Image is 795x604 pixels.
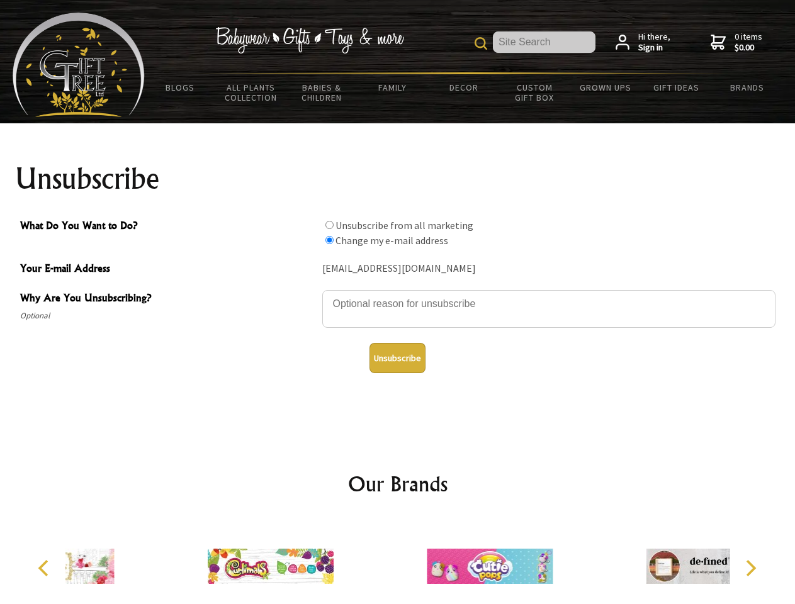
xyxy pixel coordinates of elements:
[215,27,404,53] img: Babywear - Gifts - Toys & more
[712,74,783,101] a: Brands
[369,343,426,373] button: Unsubscribe
[641,74,712,101] a: Gift Ideas
[616,31,670,53] a: Hi there,Sign in
[216,74,287,111] a: All Plants Collection
[358,74,429,101] a: Family
[20,218,316,236] span: What Do You Want to Do?
[15,164,781,194] h1: Unsubscribe
[570,74,641,101] a: Grown Ups
[499,74,570,111] a: Custom Gift Box
[711,31,762,53] a: 0 items$0.00
[25,469,770,499] h2: Our Brands
[735,31,762,53] span: 0 items
[325,221,334,229] input: What Do You Want to Do?
[335,219,473,232] label: Unsubscribe from all marketing
[13,13,145,117] img: Babyware - Gifts - Toys and more...
[31,554,59,582] button: Previous
[335,234,448,247] label: Change my e-mail address
[20,308,316,323] span: Optional
[736,554,764,582] button: Next
[322,290,775,328] textarea: Why Are You Unsubscribing?
[735,42,762,53] strong: $0.00
[428,74,499,101] a: Decor
[325,236,334,244] input: What Do You Want to Do?
[322,259,775,279] div: [EMAIL_ADDRESS][DOMAIN_NAME]
[20,290,316,308] span: Why Are You Unsubscribing?
[475,37,487,50] img: product search
[638,31,670,53] span: Hi there,
[638,42,670,53] strong: Sign in
[286,74,358,111] a: Babies & Children
[493,31,595,53] input: Site Search
[20,260,316,279] span: Your E-mail Address
[145,74,216,101] a: BLOGS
